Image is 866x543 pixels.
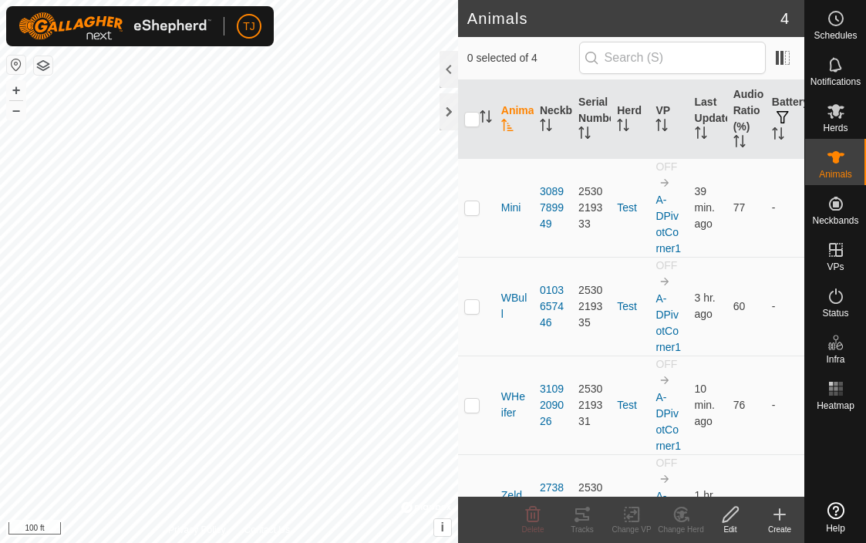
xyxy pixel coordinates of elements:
img: to [659,473,671,485]
th: Audio Ratio (%) [727,80,766,159]
th: VP [649,80,688,159]
p-sorticon: Activate to sort [617,121,629,133]
div: 2738611147 [540,480,566,528]
td: - [766,356,804,454]
h2: Animals [467,9,780,28]
span: 4 [780,7,789,30]
div: Test [617,397,643,413]
input: Search (S) [579,42,766,74]
a: Contact Us [244,523,290,537]
a: A-DPivotCorner1 [655,194,681,255]
button: Map Layers [34,56,52,75]
div: Change VP [607,524,656,535]
td: - [766,257,804,356]
th: Animal [495,80,534,159]
div: 3089789949 [540,184,566,232]
span: Sep 29, 2025 at 3:00 PM [695,185,715,230]
span: Sep 29, 2025 at 12:00 PM [695,292,716,320]
img: to [659,374,671,386]
p-sorticon: Activate to sort [733,137,746,150]
span: OFF [655,160,677,173]
th: Battery [766,80,804,159]
p-sorticon: Activate to sort [772,130,784,142]
div: 2530219331 [578,381,605,430]
th: Herd [611,80,649,159]
span: OFF [655,259,677,271]
td: - [766,158,804,257]
div: 3109209026 [540,381,566,430]
span: 0 selected of 4 [467,50,579,66]
p-sorticon: Activate to sort [480,113,492,125]
div: 2530219333 [578,184,605,232]
p-sorticon: Activate to sort [501,121,514,133]
div: Edit [706,524,755,535]
a: Privacy Policy [168,523,226,537]
th: Serial Number [572,80,611,159]
div: 0103657446 [540,282,566,331]
span: OFF [655,358,677,370]
span: 77 [733,201,746,214]
span: Schedules [814,31,857,40]
span: i [441,521,444,534]
span: Zelda [501,487,527,520]
th: Neckband [534,80,572,159]
a: A-DPivotCorner1 [655,391,681,452]
div: Create [755,524,804,535]
span: WBull [501,290,527,322]
span: VPs [827,262,844,271]
span: Heatmap [817,401,854,410]
span: Animals [819,170,852,179]
button: + [7,81,25,99]
span: Infra [826,355,844,364]
p-sorticon: Activate to sort [655,121,668,133]
span: Status [822,309,848,318]
div: Tracks [558,524,607,535]
span: Neckbands [812,216,858,225]
p-sorticon: Activate to sort [540,121,552,133]
div: Test [617,200,643,216]
div: Test [617,496,643,512]
img: to [659,177,671,189]
img: Gallagher Logo [19,12,211,40]
a: A-DPivotCorner1 [655,292,681,353]
a: Help [805,496,866,539]
span: Help [826,524,845,533]
span: 60 [733,300,746,312]
span: OFF [655,457,677,469]
button: i [434,519,451,536]
span: Sep 29, 2025 at 3:30 PM [695,383,715,427]
span: Notifications [810,77,861,86]
span: Mini [501,200,521,216]
button: – [7,101,25,120]
div: Change Herd [656,524,706,535]
span: 76 [733,399,746,411]
span: TJ [243,19,255,35]
span: Sep 29, 2025 at 2:30 PM [695,489,716,518]
img: to [659,275,671,288]
button: Reset Map [7,56,25,74]
span: Delete [522,525,544,534]
div: 2530219335 [578,282,605,331]
div: 2530219332 [578,480,605,528]
th: Last Updated [689,80,727,159]
p-sorticon: Activate to sort [695,129,707,141]
span: Herds [823,123,847,133]
div: Test [617,298,643,315]
p-sorticon: Activate to sort [578,129,591,141]
span: WHeifer [501,389,527,421]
